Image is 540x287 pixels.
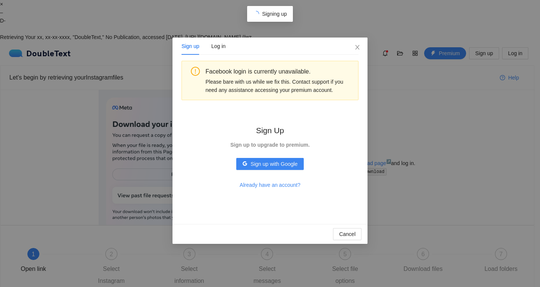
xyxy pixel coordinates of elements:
[250,160,297,168] span: Sign up with Google
[236,158,303,170] button: googleSign up with Google
[354,44,360,50] span: close
[234,179,306,191] button: Already have an account?
[191,67,200,76] span: exclamation-circle
[242,161,247,167] span: google
[211,42,225,50] div: Log in
[347,38,367,58] button: Close
[262,11,287,17] span: Signing up
[253,11,259,17] span: loading
[181,42,199,50] div: Sign up
[339,230,355,238] span: Cancel
[205,67,352,76] div: Facebook login is currently unavailable.
[230,124,310,137] h2: Sign Up
[205,78,352,94] div: Please bare with us while we fix this. Contact support if you need any assistance accessing your ...
[230,142,310,148] strong: Sign up to upgrade to premium.
[333,228,361,240] button: Cancel
[240,181,300,189] span: Already have an account?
